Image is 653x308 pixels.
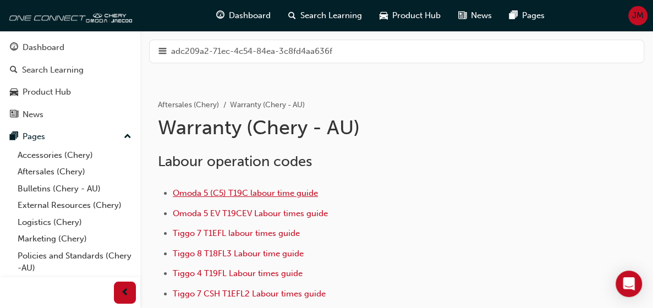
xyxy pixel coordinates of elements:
button: hamburger-iconadc209a2-71ec-4c54-84ea-3c8fd4aa636f [149,40,644,63]
span: Product Hub [392,9,441,22]
a: Dashboard [4,37,136,58]
span: Search Learning [300,9,362,22]
div: Open Intercom Messenger [616,271,642,297]
a: Aftersales (Chery) [158,100,219,109]
span: Dashboard [229,9,271,22]
button: DashboardSearch LearningProduct HubNews [4,35,136,127]
a: search-iconSearch Learning [279,4,371,27]
span: hamburger-icon [158,45,167,58]
span: Pages [522,9,545,22]
span: search-icon [10,65,18,75]
span: guage-icon [216,9,224,23]
span: Labour operation codes [158,153,312,170]
li: Warranty (Chery - AU) [230,99,305,112]
a: Tiggo 7 T1EFL labour times guide [173,228,300,238]
a: guage-iconDashboard [207,4,279,27]
span: search-icon [288,9,296,23]
a: car-iconProduct Hub [371,4,449,27]
a: Product Hub [4,82,136,102]
a: Omoda 5 (C5) T19C labour time guide [173,188,318,198]
span: guage-icon [10,43,18,53]
span: pages-icon [10,132,18,142]
button: JM [628,6,647,25]
span: news-icon [458,9,467,23]
div: Dashboard [23,41,64,54]
a: Logistics (Chery) [13,214,136,231]
a: Accessories (Chery) [13,147,136,164]
a: Omoda 5 EV T19CEV Labour times guide [173,208,328,218]
a: External Resources (Chery) [13,197,136,214]
a: Marketing (Chery) [13,230,136,248]
span: car-icon [10,87,18,97]
button: Pages [4,127,136,147]
div: News [23,108,43,121]
span: News [471,9,492,22]
img: oneconnect [6,4,132,26]
a: news-iconNews [449,4,501,27]
span: adc209a2-71ec-4c54-84ea-3c8fd4aa636f [171,45,332,58]
div: Product Hub [23,86,71,98]
span: JM [632,9,644,22]
span: up-icon [124,130,131,144]
a: Bulletins (Chery - AU) [13,180,136,197]
a: Search Learning [4,60,136,80]
a: Technical Hub Workshop information [13,277,136,306]
a: Tiggo 7 CSH T1EFL2 Labour times guide [173,289,326,299]
a: Tiggo 8 T18FL3 Labour time guide [173,249,304,258]
a: News [4,105,136,125]
div: Search Learning [22,64,84,76]
a: Policies and Standards (Chery -AU) [13,248,136,277]
span: pages-icon [509,9,518,23]
span: car-icon [380,9,388,23]
span: prev-icon [121,286,129,300]
a: Aftersales (Chery) [13,163,136,180]
h1: Warranty (Chery - AU) [158,116,569,140]
span: news-icon [10,110,18,120]
a: Tiggo 4 T19FL Labour times guide [173,268,303,278]
a: pages-iconPages [501,4,553,27]
div: Pages [23,130,45,143]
